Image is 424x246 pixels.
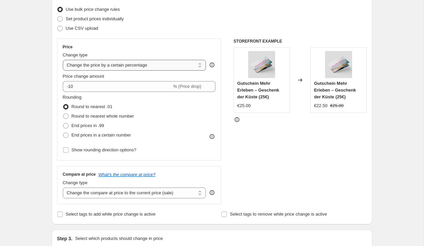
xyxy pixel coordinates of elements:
[314,102,327,109] div: €22.50
[99,172,156,177] button: What's the compare at price?
[330,102,344,109] strike: €25.00
[209,189,215,196] div: help
[66,212,156,217] span: Select tags to add while price change is active
[63,95,82,100] span: Rounding
[66,26,98,31] span: Use CSV upload
[63,172,96,177] h3: Compare at price
[72,114,134,119] span: Round to nearest whole number
[234,39,367,44] h6: STOREFRONT EXAMPLE
[63,44,73,50] h3: Price
[63,74,104,79] span: Price change amount
[209,62,215,68] div: help
[72,132,131,138] span: End prices in a certain number
[63,180,88,185] span: Change type
[63,52,88,57] span: Change type
[314,81,356,99] span: Gutschein Mehr Erleben – Geschenk der Küste (25€)
[63,81,172,92] input: -15
[66,7,120,12] span: Use bulk price change rules
[75,235,163,242] p: Select which products should change in price
[237,81,279,99] span: Gutschein Mehr Erleben – Geschenk der Küste (25€)
[237,102,251,109] div: €25.00
[72,104,112,109] span: Round to nearest .01
[72,147,136,152] span: Show rounding direction options?
[66,16,124,21] span: Set product prices individually
[248,51,275,78] img: Gutschein_80x.png
[230,212,327,217] span: Select tags to remove while price change is active
[57,235,73,242] h2: Step 3.
[173,84,201,89] span: % (Price drop)
[325,51,352,78] img: Gutschein_80x.png
[72,123,104,128] span: End prices in .99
